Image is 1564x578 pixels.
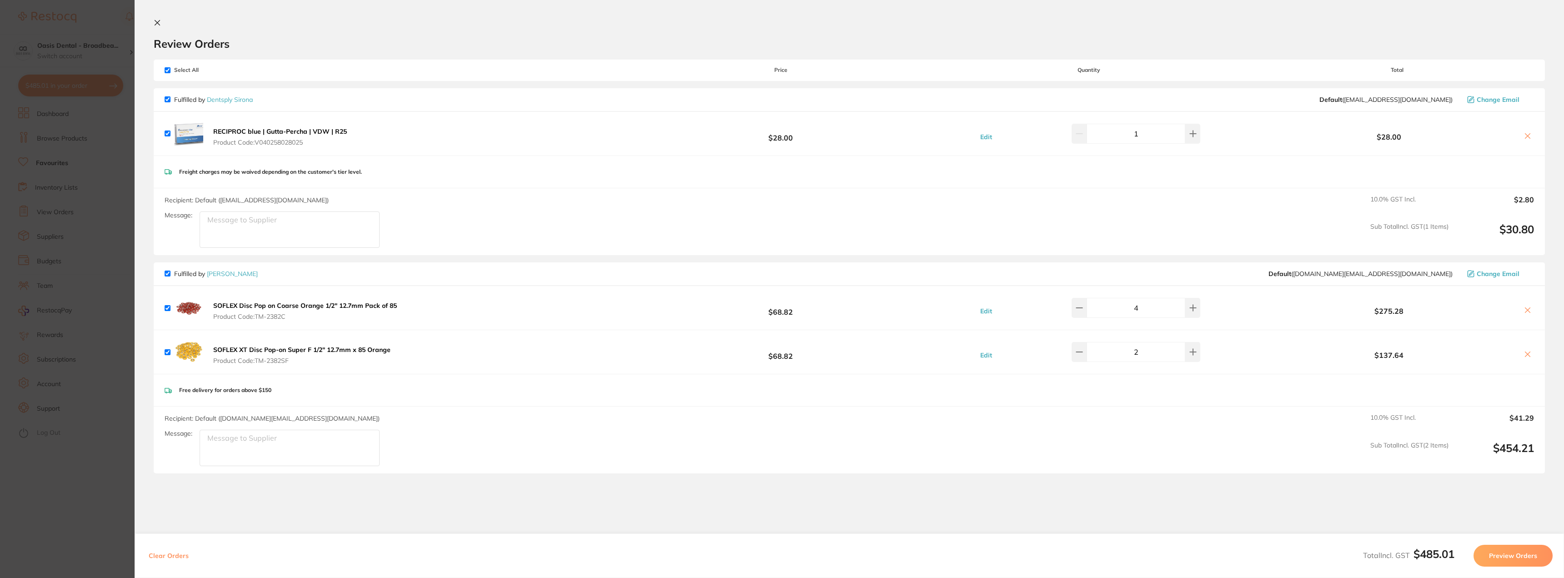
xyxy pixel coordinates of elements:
h2: Review Orders [154,37,1545,50]
span: Select All [165,67,256,73]
span: Product Code: V040258028025 [213,139,347,146]
output: $41.29 [1456,414,1534,434]
span: Price [644,67,917,73]
b: SOFLEX Disc Pop on Coarse Orange 1/2" 12.7mm Pack of 85 [213,302,397,310]
b: $275.28 [1260,307,1518,315]
span: Total Incl. GST [1363,551,1454,560]
span: Quantity [918,67,1260,73]
span: 10.0 % GST Incl. [1370,196,1449,216]
b: $485.01 [1414,547,1454,561]
button: Edit [977,133,995,141]
a: Dentsply Sirona [207,95,253,104]
b: Default [1268,270,1291,278]
span: Recipient: Default ( [EMAIL_ADDRESS][DOMAIN_NAME] ) [165,196,329,204]
span: Change Email [1477,270,1519,277]
span: Change Email [1477,96,1519,103]
b: $28.00 [1260,133,1518,141]
b: $28.00 [644,125,917,142]
b: $137.64 [1260,351,1518,359]
button: SOFLEX XT Disc Pop-on Super F 1/2" 12.7mm x 85 Orange Product Code:TM-2382SF [211,346,393,365]
span: 10.0 % GST Incl. [1370,414,1449,434]
output: $30.80 [1456,223,1534,248]
p: Fulfilled by [174,96,253,103]
b: Default [1319,95,1342,104]
output: $454.21 [1456,442,1534,467]
b: SOFLEX XT Disc Pop-on Super F 1/2" 12.7mm x 85 Orange [213,346,391,354]
button: Edit [977,307,995,315]
span: Recipient: Default ( [DOMAIN_NAME][EMAIL_ADDRESS][DOMAIN_NAME] ) [165,414,380,422]
button: Clear Orders [146,545,191,567]
img: N3dpeXpscg [174,337,203,367]
label: Message: [165,430,192,437]
b: $68.82 [644,300,917,317]
span: clientservices@dentsplysirona.com [1319,96,1453,103]
button: SOFLEX Disc Pop on Coarse Orange 1/2" 12.7mm Pack of 85 Product Code:TM-2382C [211,302,400,321]
button: Edit [977,351,995,359]
span: Product Code: TM-2382C [213,313,397,320]
button: Change Email [1464,95,1534,104]
button: RECIPROC blue | Gutta-Percha | VDW | R25 Product Code:V040258028025 [211,127,350,146]
b: RECIPROC blue | Gutta-Percha | VDW | R25 [213,127,347,136]
button: Preview Orders [1474,545,1553,567]
p: Freight charges may be waived depending on the customer's tier level. [179,169,362,175]
img: aDRpMzAxbg [174,119,203,148]
output: $2.80 [1456,196,1534,216]
span: Product Code: TM-2382SF [213,357,391,364]
b: $68.82 [644,344,917,361]
button: Change Email [1464,270,1534,278]
span: Sub Total Incl. GST ( 1 Items) [1370,223,1449,248]
span: Sub Total Incl. GST ( 2 Items) [1370,442,1449,467]
img: ODE5b3dnMQ [174,293,203,322]
p: Free delivery for orders above $150 [179,387,271,393]
a: [PERSON_NAME] [207,270,258,278]
span: customer.care@henryschein.com.au [1268,270,1453,277]
span: Total [1260,67,1534,73]
label: Message: [165,211,192,219]
p: Fulfilled by [174,270,258,277]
